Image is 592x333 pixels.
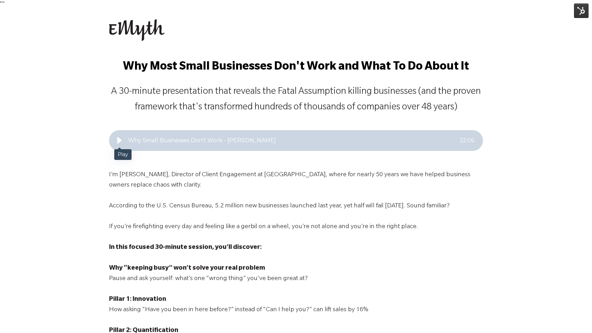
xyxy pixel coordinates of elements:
[109,84,483,116] p: A 30-minute presentation that reveals the Fatal Assumption killing businesses (and the proven fra...
[109,19,164,41] img: EMyth
[574,3,589,18] img: HubSpot Tools Menu Toggle
[109,296,166,303] span: Pillar 1: Innovation
[109,265,265,272] span: Why “keeping busy” won’t solve your real problem
[113,134,126,147] div: Play
[459,136,474,145] div: 32 : 06
[557,300,592,333] iframe: Chat Widget
[128,136,459,145] div: Why Small Businesses Don't Work - [PERSON_NAME]
[109,130,483,151] div: Play audio: Why Small Businesses Don't Work - Paul Bauscher
[109,244,262,251] span: In this focused 30-minute session, you’ll discover:
[123,61,469,74] span: Why Most Small Businesses Don't Work and What To Do About It
[114,149,132,160] div: Play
